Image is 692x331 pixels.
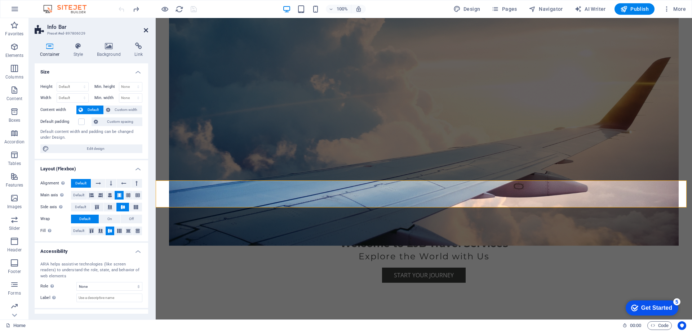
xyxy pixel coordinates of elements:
[40,294,76,302] label: Label
[660,3,689,15] button: More
[129,43,148,58] h4: Link
[132,5,140,13] button: redo
[6,4,58,19] div: Get Started 5 items remaining, 0% complete
[663,5,686,13] span: More
[635,323,636,328] span: :
[4,139,25,145] p: Accordion
[40,282,56,291] span: Role
[651,321,669,330] span: Code
[47,30,134,37] h3: Preset #ed-897806029
[76,294,142,302] input: Use a descriptive name
[53,1,61,9] div: 5
[9,225,20,231] p: Slider
[529,5,563,13] span: Navigator
[92,117,142,126] button: Custom spacing
[35,43,68,58] h4: Container
[40,179,71,188] label: Alignment
[76,106,103,114] button: Default
[8,161,21,166] p: Tables
[8,269,21,274] p: Footer
[615,3,655,15] button: Publish
[160,5,169,13] button: Click here to leave preview mode and continue editing
[678,321,686,330] button: Usercentrics
[21,8,52,14] div: Get Started
[71,227,87,235] button: Default
[40,96,57,100] label: Width
[68,43,92,58] h4: Style
[121,215,142,223] button: Off
[71,203,90,211] button: Default
[129,215,134,223] span: Off
[35,63,148,76] h4: Size
[99,215,120,223] button: On
[107,215,112,223] span: On
[94,85,119,89] label: Min. height
[6,321,26,330] a: Click to cancel selection. Double-click to open Pages
[71,215,99,223] button: Default
[630,321,641,330] span: 00 00
[622,321,642,330] h6: Session time
[40,191,71,200] label: Main axis
[112,106,140,114] span: Custom width
[175,5,183,13] button: reload
[40,203,71,211] label: Side axis
[73,191,84,200] span: Default
[73,227,84,235] span: Default
[526,3,566,15] button: Navigator
[104,106,142,114] button: Custom width
[92,43,129,58] h4: Background
[40,215,71,223] label: Wrap
[337,5,348,13] h6: 100%
[620,5,649,13] span: Publish
[35,160,148,173] h4: Layout (Flexbox)
[575,5,606,13] span: AI Writer
[40,129,142,141] div: Default content width and padding can be changed under Design.
[40,227,71,235] label: Fill
[132,5,140,13] i: Redo: Change text (Ctrl+Y, ⌘+Y)
[572,3,609,15] button: AI Writer
[451,3,483,15] button: Design
[75,203,86,211] span: Default
[6,96,22,102] p: Content
[79,215,90,223] span: Default
[40,85,57,89] label: Height
[51,144,140,153] span: Edit design
[5,53,24,58] p: Elements
[40,106,76,114] label: Content width
[35,243,148,256] h4: Accessibility
[355,6,362,12] i: On resize automatically adjust zoom level to fit chosen device.
[7,204,22,210] p: Images
[5,74,23,80] p: Columns
[94,96,119,100] label: Min. width
[40,117,78,126] label: Default padding
[647,321,672,330] button: Code
[35,309,148,322] h4: Shape Dividers
[489,3,520,15] button: Pages
[41,5,96,13] img: Editor Logo
[451,3,483,15] div: Design (Ctrl+Alt+Y)
[453,5,480,13] span: Design
[175,5,183,13] i: Reload page
[47,24,148,30] h2: Info Bar
[85,106,101,114] span: Default
[7,247,22,253] p: Header
[9,117,21,123] p: Boxes
[326,5,351,13] button: 100%
[100,117,140,126] span: Custom spacing
[71,179,91,188] button: Default
[40,144,142,153] button: Edit design
[71,191,87,200] button: Default
[40,261,142,279] div: ARIA helps assistive technologies (like screen readers) to understand the role, state, and behavi...
[75,179,86,188] span: Default
[6,182,23,188] p: Features
[8,290,21,296] p: Forms
[5,31,23,37] p: Favorites
[492,5,517,13] span: Pages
